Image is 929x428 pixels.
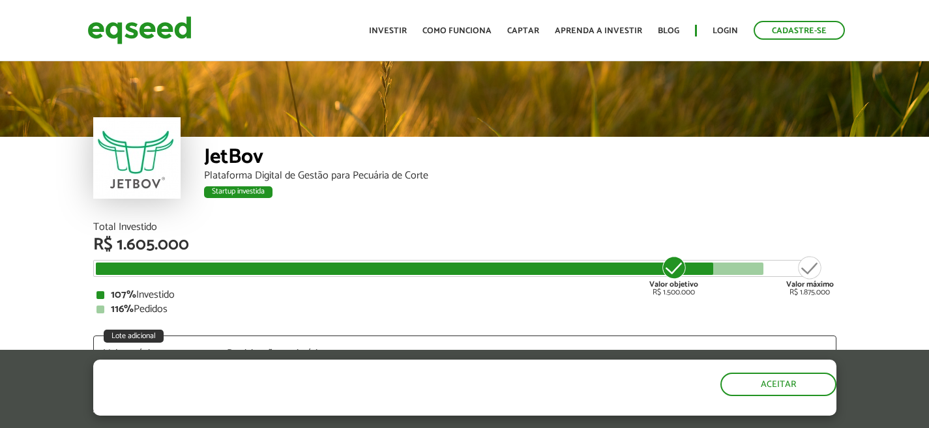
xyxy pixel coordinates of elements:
[713,27,738,35] a: Login
[265,405,416,416] a: política de privacidade e de cookies
[369,27,407,35] a: Investir
[204,171,836,181] div: Plataforma Digital de Gestão para Pecuária de Corte
[96,304,833,315] div: Pedidos
[93,222,836,233] div: Total Investido
[649,255,698,296] div: R$ 1.500.000
[96,290,833,300] div: Investido
[227,349,331,359] div: Participação societária
[93,403,539,416] p: Ao clicar em "aceitar", você aceita nossa .
[649,278,698,291] strong: Valor objetivo
[555,27,642,35] a: Aprenda a investir
[104,330,164,343] div: Lote adicional
[111,300,134,318] strong: 116%
[104,349,208,359] div: Valor máximo
[111,286,136,304] strong: 107%
[87,13,192,48] img: EqSeed
[658,27,679,35] a: Blog
[204,147,836,171] div: JetBov
[93,236,836,253] div: R$ 1.605.000
[754,21,845,40] a: Cadastre-se
[507,27,539,35] a: Captar
[204,186,273,198] div: Startup investida
[422,27,492,35] a: Como funciona
[786,278,834,291] strong: Valor máximo
[786,255,834,296] div: R$ 1.875.000
[93,360,539,400] h5: O site da EqSeed utiliza cookies para melhorar sua navegação.
[720,373,836,396] button: Aceitar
